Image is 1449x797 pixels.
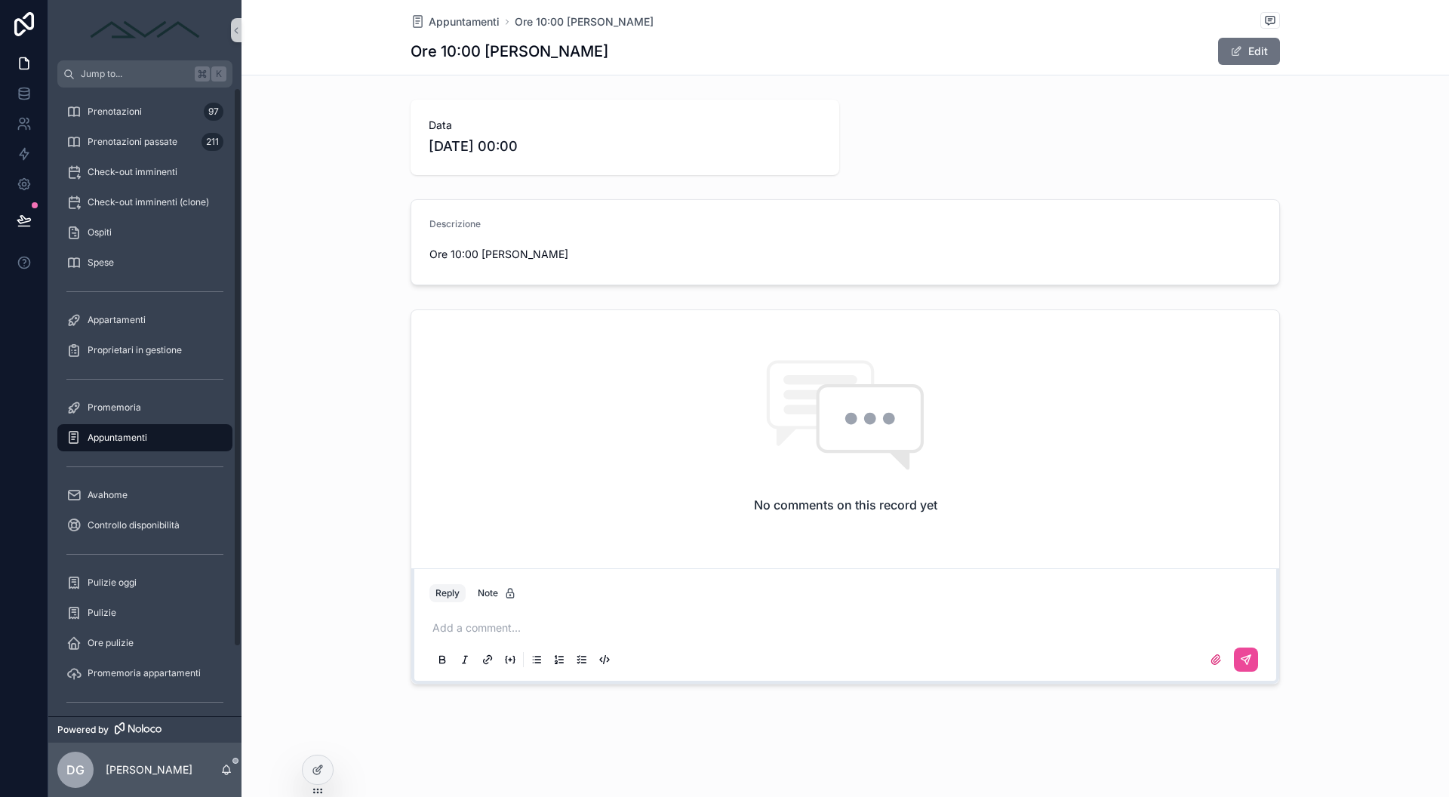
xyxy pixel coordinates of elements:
[411,14,500,29] a: Appuntamenti
[88,519,180,531] span: Controllo disponibilità
[88,577,137,589] span: Pulizie oggi
[57,98,232,125] a: Prenotazioni97
[57,249,232,276] a: Spese
[472,584,522,602] button: Note
[57,337,232,364] a: Proprietari in gestione
[88,667,201,679] span: Promemoria appartamenti
[57,599,232,626] a: Pulizie
[57,394,232,421] a: Promemoria
[411,41,608,62] h1: Ore 10:00 [PERSON_NAME]
[429,136,821,157] span: [DATE] 00:00
[57,306,232,334] a: Appartamenti
[66,761,85,779] span: DG
[48,88,241,716] div: scrollable content
[429,218,481,229] span: Descrizione
[754,496,937,514] h2: No comments on this record yet
[204,103,223,121] div: 97
[515,14,654,29] a: Ore 10:00 [PERSON_NAME]
[57,189,232,216] a: Check-out imminenti (clone)
[88,489,128,501] span: Avahome
[81,68,189,80] span: Jump to...
[57,424,232,451] a: Appuntamenti
[88,637,134,649] span: Ore pulizie
[88,257,114,269] span: Spese
[57,512,232,539] a: Controllo disponibilità
[85,18,205,42] img: App logo
[88,196,209,208] span: Check-out imminenti (clone)
[202,133,223,151] div: 211
[1218,38,1280,65] button: Edit
[57,219,232,246] a: Ospiti
[57,660,232,687] a: Promemoria appartamenti
[88,226,112,238] span: Ospiti
[88,607,116,619] span: Pulizie
[88,106,142,118] span: Prenotazioni
[57,158,232,186] a: Check-out imminenti
[213,68,225,80] span: K
[57,60,232,88] button: Jump to...K
[88,344,182,356] span: Proprietari in gestione
[57,629,232,657] a: Ore pulizie
[88,136,177,148] span: Prenotazioni passate
[429,118,821,133] span: Data
[88,432,147,444] span: Appuntamenti
[88,402,141,414] span: Promemoria
[478,587,516,599] div: Note
[106,762,192,777] p: [PERSON_NAME]
[429,584,466,602] button: Reply
[57,482,232,509] a: Avahome
[88,166,177,178] span: Check-out imminenti
[57,128,232,155] a: Prenotazioni passate211
[57,724,109,736] span: Powered by
[429,247,839,262] span: Ore 10:00 [PERSON_NAME]
[48,716,241,743] a: Powered by
[57,569,232,596] a: Pulizie oggi
[429,14,500,29] span: Appuntamenti
[88,314,146,326] span: Appartamenti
